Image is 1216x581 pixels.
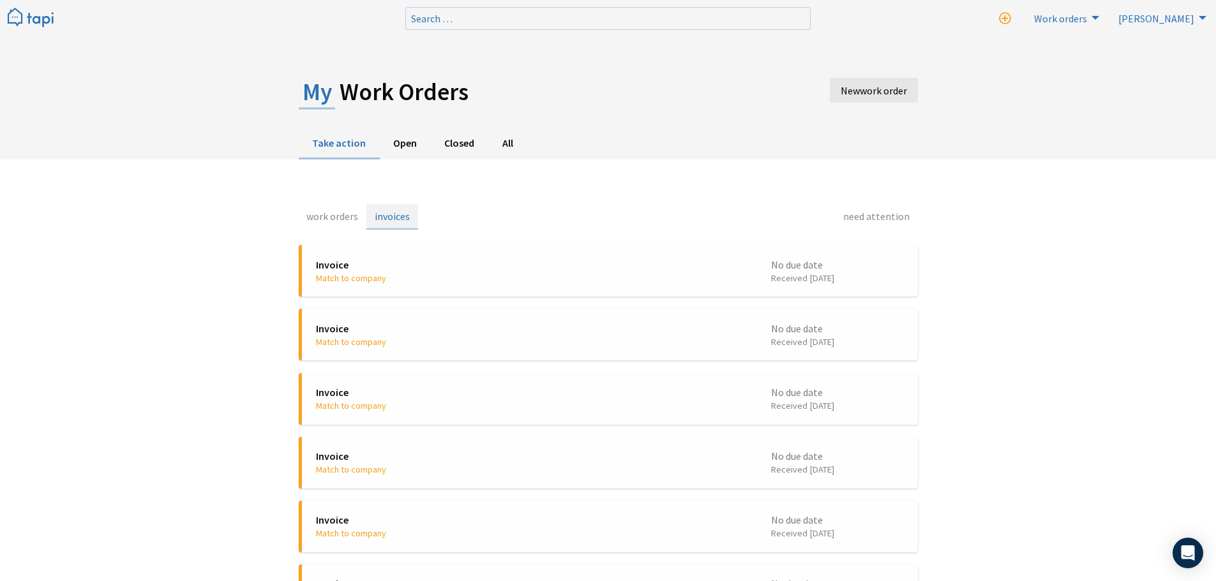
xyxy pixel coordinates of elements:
[771,399,904,412] span: Received [DATE]
[299,437,918,489] a: Invoice Match to company No due date Received [DATE]
[316,321,449,335] span: Invoice
[1118,12,1194,25] span: [PERSON_NAME]
[771,386,823,399] span: No due date
[316,258,449,272] span: Invoice
[1111,8,1210,28] a: [PERSON_NAME]
[8,8,54,29] img: Tapi logo
[340,77,469,107] span: Work Orders
[299,245,918,297] a: Invoice Match to company No due date Received [DATE]
[771,322,823,335] span: No due date
[830,78,918,103] a: Newwork order
[411,12,453,25] span: Search …
[316,272,386,284] span: Match to company
[771,335,904,348] span: Received [DATE]
[771,272,904,284] span: Received [DATE]
[316,400,386,411] span: Match to company
[431,128,488,159] a: Closed
[771,527,904,540] span: Received [DATE]
[771,513,823,526] span: No due date
[299,78,335,110] button: My
[771,450,823,462] span: No due date
[771,463,904,476] span: Received [DATE]
[316,513,449,527] span: Invoice
[299,501,918,552] a: Invoice Match to company No due date Received [DATE]
[316,464,386,475] span: Match to company
[299,373,918,425] a: Invoice Match to company No due date Received [DATE]
[1026,8,1102,28] a: Work orders
[999,13,1011,25] i: New work order
[316,336,386,348] span: Match to company
[771,258,823,271] span: No due date
[488,128,527,159] a: All
[1034,12,1087,25] span: Work orders
[316,385,449,399] span: Invoice
[299,309,918,360] a: Invoice Match to company No due date Received [DATE]
[380,128,431,159] a: Open
[316,449,449,463] span: Invoice
[316,527,386,539] span: Match to company
[299,204,367,230] a: work orders
[299,128,380,159] a: Take action
[860,84,907,97] span: work order
[366,204,418,230] a: invoices
[1173,538,1203,568] div: Open Intercom Messenger
[835,204,918,230] a: need attention
[1111,8,1210,28] li: Jenny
